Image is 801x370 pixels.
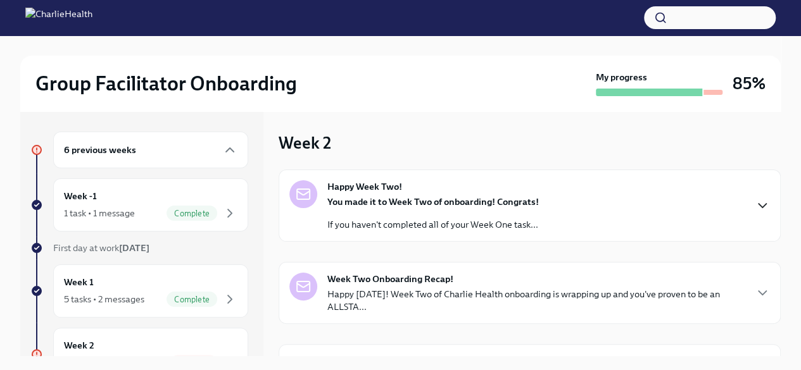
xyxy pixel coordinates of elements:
h2: Group Facilitator Onboarding [35,71,297,96]
a: First day at work[DATE] [30,242,248,254]
a: Week -11 task • 1 messageComplete [30,178,248,231]
span: Complete [167,295,217,304]
div: 6 previous weeks [53,132,248,168]
p: Happy [DATE]! Week Two of Charlie Health onboarding is wrapping up and you've proven to be an ALL... [327,288,745,313]
div: 1 task • 1 message [64,207,135,219]
h6: 6 previous weeks [64,143,136,157]
h3: 85% [733,72,766,95]
h6: Week -1 [64,189,97,203]
span: First day at work [53,242,149,254]
strong: Happy Week Two! [327,180,402,193]
strong: [DATE] [119,242,149,254]
strong: Week Two Onboarding Recap! [327,273,453,285]
p: If you haven't completed all of your Week One task... [327,218,539,231]
strong: You made it to Week Two of onboarding! Congrats! [327,196,539,207]
h6: Week 1 [64,275,94,289]
div: 5 tasks • 2 messages [64,293,144,305]
a: Week 15 tasks • 2 messagesComplete [30,264,248,318]
h3: Week 2 [279,132,331,154]
img: CharlieHealth [25,8,92,28]
strong: My progress [596,71,647,83]
h6: Week 2 [64,338,94,352]
span: Complete [167,209,217,218]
